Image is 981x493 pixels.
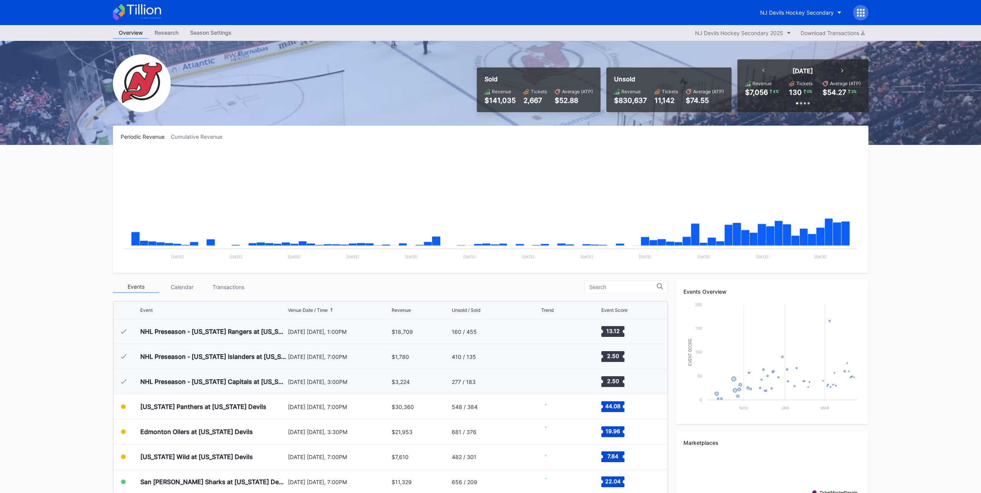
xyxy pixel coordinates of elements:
div: Sold [485,75,593,83]
svg: Chart title [541,397,564,416]
text: [DATE] [814,254,827,259]
div: NHL Preseason - [US_STATE] Islanders at [US_STATE] Devils [140,353,286,360]
div: $7,610 [392,454,409,460]
svg: Chart title [541,372,564,391]
a: Season Settings [184,27,237,39]
div: $74.55 [686,96,724,104]
div: San [PERSON_NAME] Sharks at [US_STATE] Devils [140,478,286,486]
text: 13.12 [606,328,620,334]
div: Download Transactions [801,30,865,36]
text: 0 [700,397,702,402]
text: Nov [739,406,748,410]
div: Revenue [492,89,511,94]
text: [DATE] [580,254,593,259]
div: 482 / 301 [452,454,476,460]
div: Cumulative Revenue [171,133,229,140]
div: 11,142 [655,96,678,104]
text: 44.08 [605,403,621,409]
text: 2.50 [607,378,619,384]
text: [DATE] [347,254,359,259]
div: 160 / 455 [452,328,477,335]
div: Average (ATP) [562,89,593,94]
div: Event Score [601,307,628,313]
div: Revenue [392,307,411,313]
text: 22.04 [605,478,621,485]
svg: Chart title [683,301,861,416]
text: 7.84 [607,453,618,459]
div: [DATE] [DATE], 7:00PM [288,404,390,410]
div: Revenue [752,81,772,86]
div: Tickets [531,89,547,94]
div: Edmonton Oilers at [US_STATE] Devils [140,428,253,436]
text: 2.50 [607,353,619,359]
div: Marketplaces [683,439,861,446]
text: 150 [695,326,702,330]
div: NJ Devils Hockey Secondary 2025 [695,30,783,36]
div: 410 / 135 [452,353,476,360]
div: 4 % [772,88,779,94]
button: NJ Devils Hockey Secondary 2025 [691,28,795,38]
text: [DATE] [697,254,710,259]
div: Event [140,307,153,313]
div: Periodic Revenue [121,133,171,140]
text: Mar [821,406,830,410]
text: [DATE] [288,254,301,259]
div: Calendar [159,281,205,293]
text: 50 [697,374,702,378]
svg: Chart title [541,447,564,466]
svg: Chart title [541,472,564,491]
div: Transactions [205,281,252,293]
div: 3 % [850,88,857,94]
div: [US_STATE] Panthers at [US_STATE] Devils [140,403,266,411]
div: Events [113,281,159,293]
div: [DATE] [793,67,813,75]
div: [US_STATE] Wild at [US_STATE] Devils [140,453,253,461]
div: Venue Date / Time [288,307,328,313]
text: Jan [781,406,789,410]
button: Download Transactions [797,28,868,38]
div: 2,667 [523,96,547,104]
div: Events Overview [683,288,861,295]
text: 19.96 [606,428,620,434]
div: [DATE] [DATE], 3:00PM [288,379,390,385]
div: 656 / 209 [452,479,477,485]
text: [DATE] [756,254,768,259]
div: [DATE] [DATE], 3:30PM [288,429,390,435]
button: NJ Devils Hockey Secondary [754,5,847,20]
div: Trend [541,307,554,313]
a: Overview [113,27,149,39]
div: $30,360 [392,404,414,410]
text: [DATE] [463,254,476,259]
svg: Chart title [121,150,861,265]
svg: Chart title [541,347,564,366]
div: NHL Preseason - [US_STATE] Capitals at [US_STATE] Devils (Split Squad) [140,378,286,385]
div: $7,056 [745,88,768,96]
div: NJ Devils Hockey Secondary [760,9,834,16]
svg: Chart title [541,422,564,441]
div: $54.27 [823,88,846,96]
div: Average (ATP) [830,81,861,86]
div: 277 / 183 [452,379,476,385]
div: 681 / 376 [452,429,476,435]
text: [DATE] [229,254,242,259]
text: [DATE] [405,254,417,259]
div: Tickets [796,81,813,86]
div: 130 [789,88,802,96]
div: Tickets [662,89,678,94]
text: [DATE] [639,254,651,259]
div: [DATE] [DATE], 1:00PM [288,328,390,335]
div: Season Settings [184,27,237,38]
img: NJ_Devils_Hockey_Secondary.png [113,54,171,112]
div: Research [149,27,184,38]
text: 200 [695,302,702,307]
div: 548 / 384 [452,404,478,410]
div: $3,224 [392,379,410,385]
div: [DATE] [DATE], 7:00PM [288,454,390,460]
div: [DATE] [DATE], 7:00PM [288,479,390,485]
text: 100 [695,350,702,354]
svg: Chart title [541,322,564,341]
input: Search [589,284,657,290]
div: Revenue [621,89,641,94]
div: $18,709 [392,328,413,335]
div: $52.88 [555,96,593,104]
